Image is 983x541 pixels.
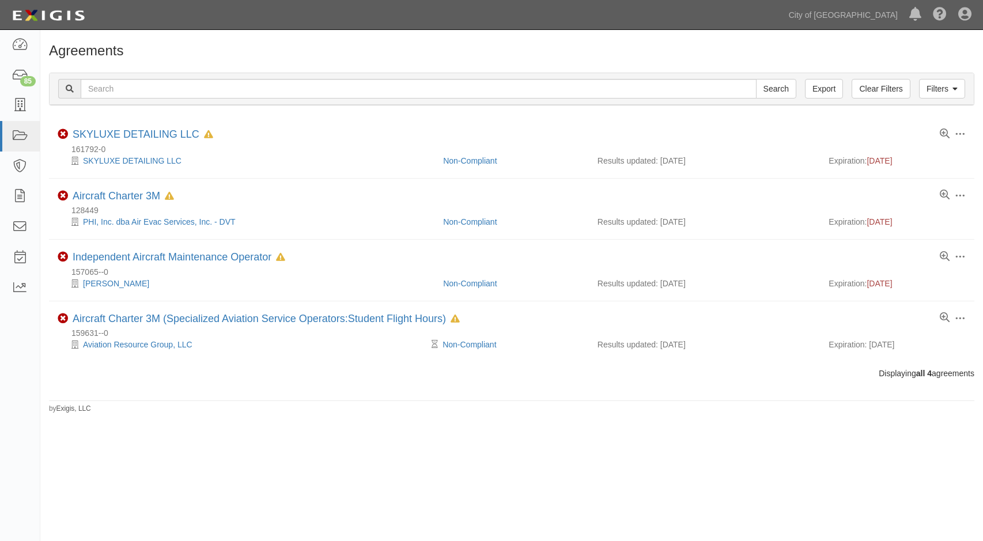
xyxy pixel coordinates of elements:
[83,279,149,288] a: [PERSON_NAME]
[852,79,910,99] a: Clear Filters
[919,79,965,99] a: Filters
[165,192,174,200] i: In Default since 08/18/2025
[58,278,434,289] div: Brandon Rogers
[916,369,932,378] b: all 4
[58,143,974,155] div: 161792-0
[598,155,812,167] div: Results updated: [DATE]
[867,156,892,165] span: [DATE]
[58,129,68,139] i: Non-Compliant
[58,155,434,167] div: SKYLUXE DETAILING LLC
[451,315,460,323] i: In Default since 08/08/2025
[40,368,983,379] div: Displaying agreements
[443,340,496,349] a: Non-Compliant
[9,5,88,26] img: logo-5460c22ac91f19d4615b14bd174203de0afe785f0fc80cf4dbbc73dc1793850b.png
[58,216,434,228] div: PHI, Inc. dba Air Evac Services, Inc. - DVT
[58,327,974,339] div: 159631--0
[443,156,497,165] a: Non-Compliant
[83,156,182,165] a: SKYLUXE DETAILING LLC
[829,216,966,228] div: Expiration:
[933,8,947,22] i: Help Center - Complianz
[58,252,68,262] i: Non-Compliant
[829,155,966,167] div: Expiration:
[58,313,68,324] i: Non-Compliant
[829,278,966,289] div: Expiration:
[443,279,497,288] a: Non-Compliant
[58,339,434,350] div: Aviation Resource Group, LLC
[73,190,160,202] a: Aircraft Charter 3M
[58,266,974,278] div: 157065--0
[598,339,812,350] div: Results updated: [DATE]
[73,128,199,140] a: SKYLUXE DETAILING LLC
[49,404,91,414] small: by
[276,254,285,262] i: In Default since 08/05/2025
[940,129,950,139] a: View results summary
[598,216,812,228] div: Results updated: [DATE]
[940,313,950,323] a: View results summary
[73,313,446,324] a: Aircraft Charter 3M (Specialized Aviation Service Operators:Student Flight Hours)
[73,313,460,326] div: Aircraft Charter 3M (Specialized Aviation Service Operators:Student Flight Hours)
[598,278,812,289] div: Results updated: [DATE]
[58,205,974,216] div: 128449
[805,79,843,99] a: Export
[73,251,285,264] div: Independent Aircraft Maintenance Operator
[73,128,213,141] div: SKYLUXE DETAILING LLC
[83,217,236,226] a: PHI, Inc. dba Air Evac Services, Inc. - DVT
[867,217,892,226] span: [DATE]
[867,279,892,288] span: [DATE]
[81,79,757,99] input: Search
[940,190,950,200] a: View results summary
[940,252,950,262] a: View results summary
[783,3,903,27] a: City of [GEOGRAPHIC_DATA]
[58,191,68,201] i: Non-Compliant
[829,339,966,350] div: Expiration: [DATE]
[73,190,174,203] div: Aircraft Charter 3M
[73,251,271,263] a: Independent Aircraft Maintenance Operator
[432,341,438,349] i: Pending Review
[756,79,796,99] input: Search
[56,404,91,413] a: Exigis, LLC
[49,43,974,58] h1: Agreements
[20,76,36,86] div: 85
[204,131,213,139] i: In Default since 05/05/2025
[83,340,192,349] a: Aviation Resource Group, LLC
[443,217,497,226] a: Non-Compliant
